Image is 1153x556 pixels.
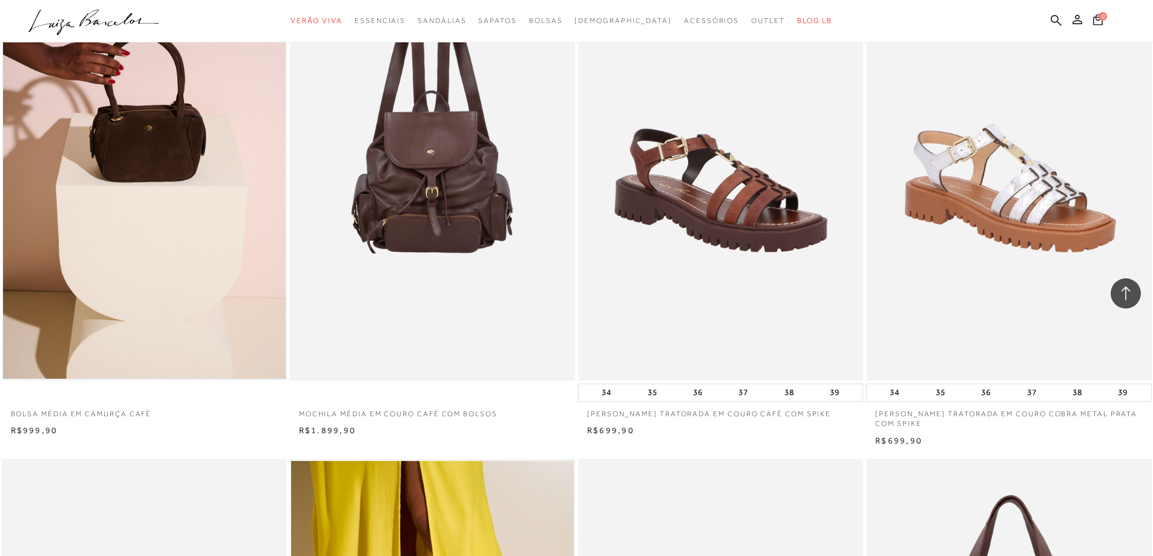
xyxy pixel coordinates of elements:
button: 38 [781,384,798,401]
button: 0 [1089,13,1106,30]
span: Sandálias [418,16,466,25]
button: 35 [644,384,661,401]
span: Bolsas [529,16,563,25]
a: categoryNavScreenReaderText [291,10,343,32]
button: 35 [932,384,949,401]
button: 38 [1069,384,1086,401]
button: 39 [826,384,843,401]
span: 0 [1099,12,1107,21]
button: 34 [598,384,615,401]
a: categoryNavScreenReaderText [684,10,739,32]
button: 39 [1114,384,1131,401]
span: Outlet [751,16,785,25]
a: categoryNavScreenReaderText [478,10,516,32]
a: categoryNavScreenReaderText [355,10,406,32]
a: MOCHILA MÉDIA EM COURO CAFÉ COM BOLSOS [290,402,575,419]
a: categoryNavScreenReaderText [418,10,466,32]
span: BLOG LB [797,16,832,25]
button: 37 [735,384,752,401]
a: BLOG LB [797,10,832,32]
span: R$999,90 [11,425,58,435]
span: R$1.899,90 [299,425,356,435]
button: 36 [977,384,994,401]
button: 37 [1023,384,1040,401]
a: noSubCategoriesText [574,10,672,32]
button: 34 [886,384,903,401]
a: [PERSON_NAME] TRATORADA EM COURO COBRA METAL PRATA COM SPIKE [866,402,1151,430]
span: R$699,90 [875,436,922,445]
a: categoryNavScreenReaderText [529,10,563,32]
button: 36 [689,384,706,401]
a: [PERSON_NAME] TRATORADA EM COURO CAFÉ COM SPIKE [578,402,863,419]
span: Essenciais [355,16,406,25]
span: [DEMOGRAPHIC_DATA] [574,16,672,25]
span: Sapatos [478,16,516,25]
span: Acessórios [684,16,739,25]
a: BOLSA MÉDIA EM CAMURÇA CAFÉ [2,402,287,419]
span: Verão Viva [291,16,343,25]
a: categoryNavScreenReaderText [751,10,785,32]
span: R$699,90 [587,425,634,435]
